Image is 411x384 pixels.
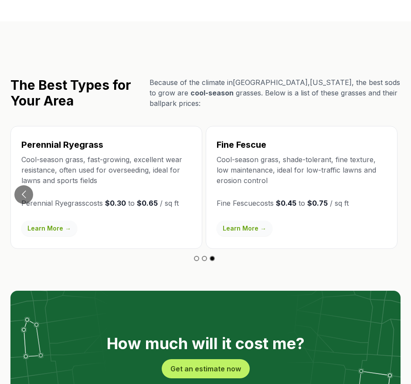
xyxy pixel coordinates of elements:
a: Learn More → [217,221,272,236]
p: Because of the climate in [GEOGRAPHIC_DATA] , [US_STATE] , the best sods to grow are grasses. Bel... [149,77,401,109]
span: cool-season [190,88,234,97]
h2: The Best Types for Your Area [10,77,143,109]
strong: $0.75 [307,199,328,207]
p: Cool-season grass, shade-tolerant, fine texture, low maintenance, ideal for low-traffic lawns and... [217,154,387,186]
h3: Fine Fescue [217,139,387,151]
button: Go to slide 1 [194,256,199,261]
button: Get an estimate now [162,359,250,378]
strong: $0.30 [105,199,126,207]
p: Cool-season grass, fast-growing, excellent wear resistance, often used for overseeding, ideal for... [21,154,191,186]
p: Fine Fescue costs to / sq ft [217,198,387,208]
button: Go to slide 2 [202,256,207,261]
button: Go to previous slide [14,185,33,204]
strong: $0.45 [276,199,296,207]
a: Learn More → [21,221,77,236]
button: Go to slide 3 [210,256,215,261]
p: Perennial Ryegrass costs to / sq ft [21,198,191,208]
strong: $0.65 [137,199,158,207]
h3: Perennial Ryegrass [21,139,191,151]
